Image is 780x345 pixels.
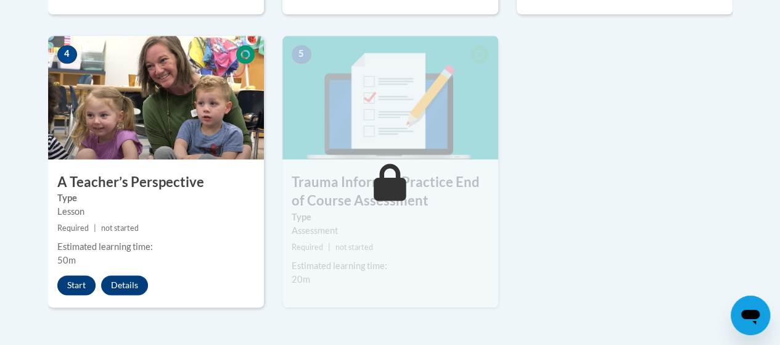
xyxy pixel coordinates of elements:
label: Type [292,210,489,224]
span: 4 [57,45,77,64]
span: 50m [57,255,76,265]
button: Details [101,275,148,295]
h3: A Teacher’s Perspective [48,173,264,192]
span: not started [335,243,373,252]
img: Course Image [48,36,264,159]
div: Lesson [57,205,255,218]
h3: Trauma Informed Practice End of Course Assessment [282,173,498,211]
div: Estimated learning time: [292,259,489,273]
span: 20m [292,274,310,285]
img: Course Image [282,36,498,159]
label: Type [57,191,255,205]
span: not started [101,223,139,233]
span: Required [292,243,323,252]
div: Assessment [292,224,489,238]
div: Estimated learning time: [57,240,255,254]
span: | [328,243,330,252]
span: Required [57,223,89,233]
span: | [94,223,96,233]
button: Start [57,275,96,295]
span: 5 [292,45,311,64]
iframe: Button to launch messaging window [731,296,770,335]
